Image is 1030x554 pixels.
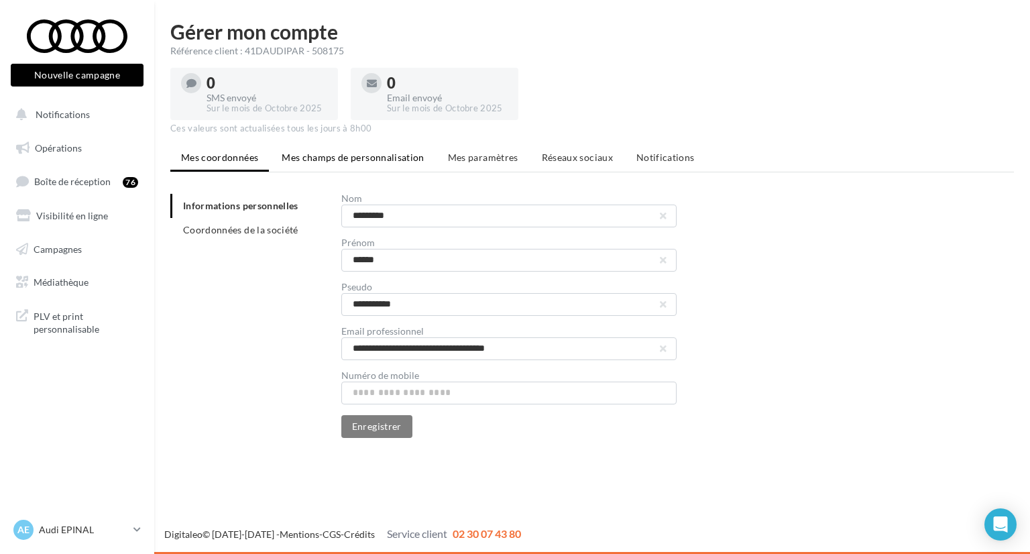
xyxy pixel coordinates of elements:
[323,529,341,540] a: CGS
[35,142,82,154] span: Opérations
[387,76,508,91] div: 0
[36,109,90,120] span: Notifications
[341,282,677,292] div: Pseudo
[170,21,1014,42] h1: Gérer mon compte
[8,134,146,162] a: Opérations
[34,243,82,254] span: Campagnes
[542,152,613,163] span: Réseaux sociaux
[8,302,146,341] a: PLV et print personnalisable
[387,93,508,103] div: Email envoyé
[183,224,298,235] span: Coordonnées de la société
[387,103,508,115] div: Sur le mois de Octobre 2025
[34,176,111,187] span: Boîte de réception
[387,527,447,540] span: Service client
[341,238,677,247] div: Prénom
[207,93,327,103] div: SMS envoyé
[341,415,412,438] button: Enregistrer
[8,167,146,196] a: Boîte de réception76
[207,103,327,115] div: Sur le mois de Octobre 2025
[8,268,146,296] a: Médiathèque
[8,202,146,230] a: Visibilité en ligne
[282,152,424,163] span: Mes champs de personnalisation
[344,529,375,540] a: Crédits
[453,527,521,540] span: 02 30 07 43 80
[341,327,677,336] div: Email professionnel
[207,76,327,91] div: 0
[34,307,138,336] span: PLV et print personnalisable
[36,210,108,221] span: Visibilité en ligne
[11,64,144,87] button: Nouvelle campagne
[984,508,1017,541] div: Open Intercom Messenger
[39,523,128,537] p: Audi EPINAL
[164,529,203,540] a: Digitaleo
[170,44,1014,58] div: Référence client : 41DAUDIPAR - 508175
[448,152,518,163] span: Mes paramètres
[11,517,144,543] a: AE Audi EPINAL
[8,101,141,129] button: Notifications
[280,529,319,540] a: Mentions
[341,194,677,203] div: Nom
[34,276,89,288] span: Médiathèque
[341,371,677,380] div: Numéro de mobile
[636,152,695,163] span: Notifications
[170,123,1014,135] div: Ces valeurs sont actualisées tous les jours à 8h00
[164,529,521,540] span: © [DATE]-[DATE] - - -
[8,235,146,264] a: Campagnes
[17,523,30,537] span: AE
[123,177,138,188] div: 76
